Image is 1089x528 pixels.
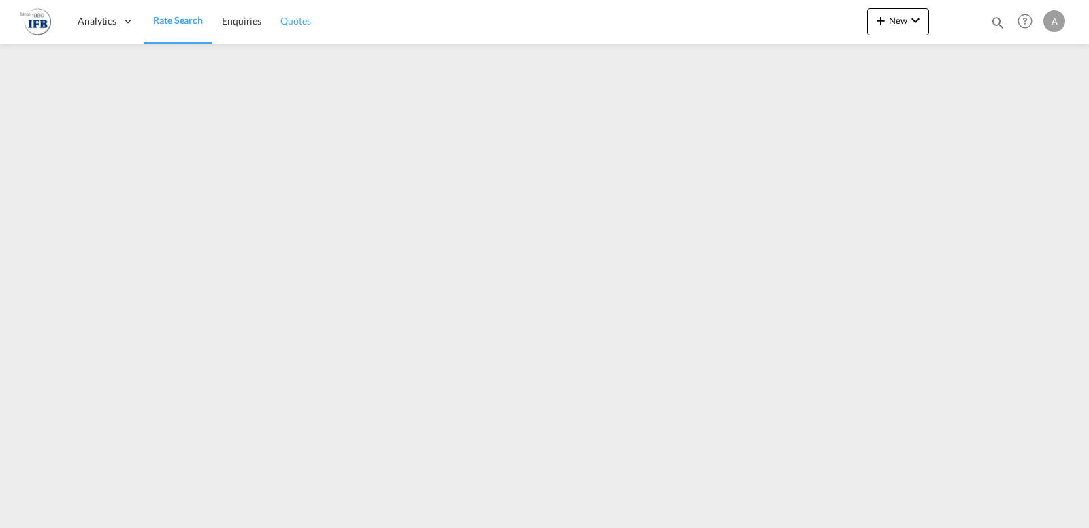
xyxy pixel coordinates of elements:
[1013,10,1037,33] span: Help
[990,15,1005,30] md-icon: icon-magnify
[153,14,203,26] span: Rate Search
[20,6,51,37] img: 2b726980256c11eeaa87296e05903fd5.png
[1013,10,1043,34] div: Help
[873,12,889,29] md-icon: icon-plus 400-fg
[1043,10,1065,32] div: A
[873,15,924,26] span: New
[78,14,116,28] span: Analytics
[867,8,929,35] button: icon-plus 400-fgNewicon-chevron-down
[222,15,261,27] span: Enquiries
[907,12,924,29] md-icon: icon-chevron-down
[280,15,310,27] span: Quotes
[990,15,1005,35] div: icon-magnify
